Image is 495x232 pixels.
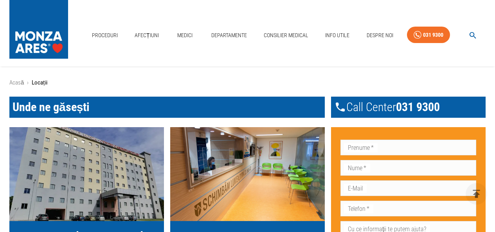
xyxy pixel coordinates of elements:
img: MONZA ARES Bucuresti [9,127,164,221]
a: Proceduri [89,27,121,43]
a: Departamente [208,27,250,43]
a: Despre Noi [364,27,396,43]
a: Acasă [9,79,24,86]
div: 031 9300 [423,30,443,40]
a: Afecțiuni [131,27,162,43]
a: Info Utile [322,27,353,43]
span: Unde ne găsești [13,100,90,114]
button: delete [466,183,487,205]
p: Locații [32,78,47,87]
img: MONZA ARES Constanta [170,127,325,221]
nav: breadcrumb [9,78,486,87]
span: 031 9300 [396,100,440,115]
a: Consilier Medical [261,27,311,43]
a: 031 9300 [407,27,450,43]
div: Call Center [331,97,486,118]
a: Medici [173,27,198,43]
li: › [27,78,29,87]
